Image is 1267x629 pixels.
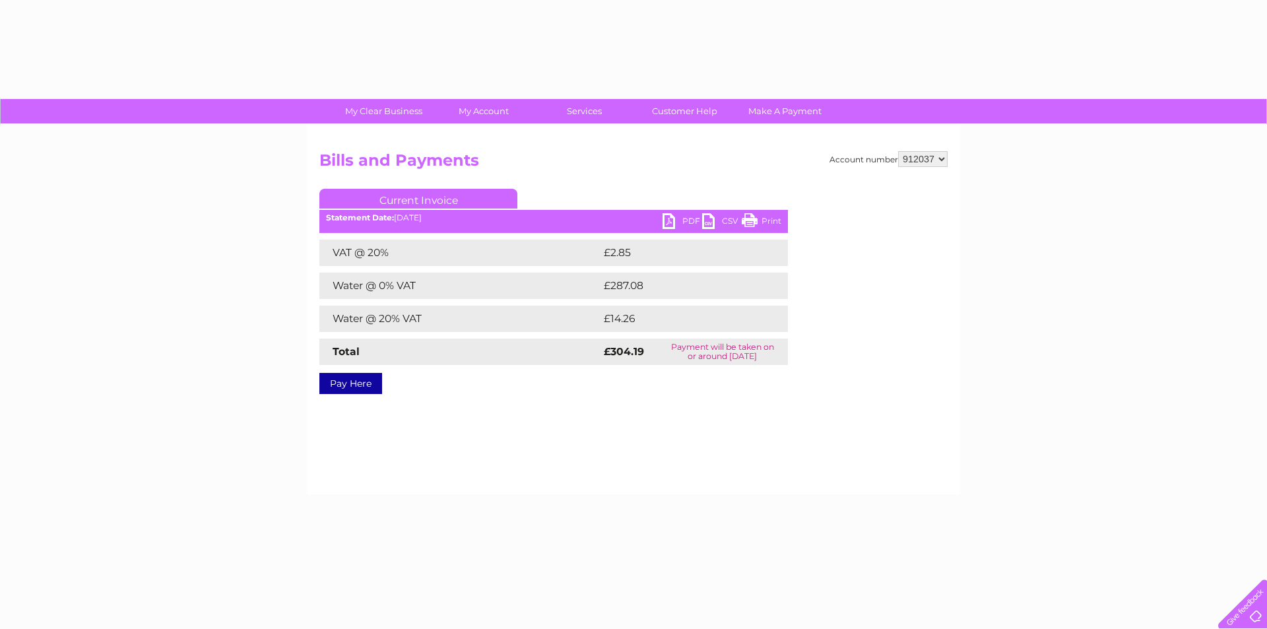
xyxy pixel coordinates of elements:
[319,213,788,222] div: [DATE]
[731,99,839,123] a: Make A Payment
[604,345,644,358] strong: £304.19
[657,339,788,365] td: Payment will be taken on or around [DATE]
[326,213,394,222] b: Statement Date:
[319,189,517,209] a: Current Invoice
[829,151,948,167] div: Account number
[319,306,601,332] td: Water @ 20% VAT
[329,99,438,123] a: My Clear Business
[630,99,739,123] a: Customer Help
[319,240,601,266] td: VAT @ 20%
[319,151,948,176] h2: Bills and Payments
[333,345,360,358] strong: Total
[319,373,382,394] a: Pay Here
[663,213,702,232] a: PDF
[530,99,639,123] a: Services
[430,99,538,123] a: My Account
[319,273,601,299] td: Water @ 0% VAT
[601,240,757,266] td: £2.85
[601,306,760,332] td: £14.26
[702,213,742,232] a: CSV
[742,213,781,232] a: Print
[601,273,765,299] td: £287.08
